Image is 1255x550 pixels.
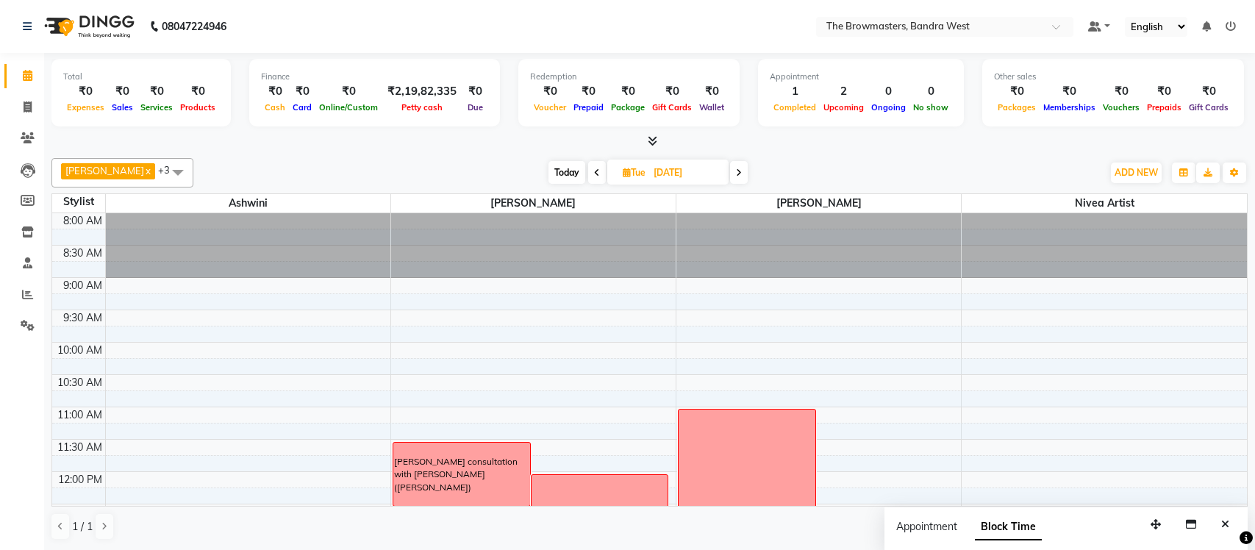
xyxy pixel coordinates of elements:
span: [PERSON_NAME] [676,194,961,213]
span: Ashwini [106,194,390,213]
span: Wallet [696,102,728,113]
div: 10:00 AM [54,343,105,358]
button: ADD NEW [1111,162,1162,183]
div: 0 [909,83,952,100]
div: Finance [261,71,488,83]
span: Products [176,102,219,113]
div: 9:00 AM [60,278,105,293]
span: Appointment [896,520,957,533]
div: 11:30 AM [54,440,105,455]
div: ₹0 [176,83,219,100]
div: 1 [770,83,820,100]
span: Memberships [1040,102,1099,113]
span: Sales [108,102,137,113]
span: Expenses [63,102,108,113]
span: Prepaid [570,102,607,113]
div: ₹0 [289,83,315,100]
span: Card [289,102,315,113]
img: logo [37,6,138,47]
span: Services [137,102,176,113]
span: [PERSON_NAME] [65,165,144,176]
a: x [144,165,151,176]
div: 11:00 AM [54,407,105,423]
div: ₹0 [137,83,176,100]
span: 1 / 1 [72,519,93,535]
input: 2025-09-30 [649,162,723,184]
div: ₹0 [462,83,488,100]
span: No show [909,102,952,113]
div: ₹0 [1185,83,1232,100]
div: Total [63,71,219,83]
div: ₹0 [1099,83,1143,100]
div: ₹0 [315,83,382,100]
span: ADD NEW [1115,167,1158,178]
span: Online/Custom [315,102,382,113]
span: Completed [770,102,820,113]
div: ₹0 [570,83,607,100]
div: 8:00 AM [60,213,105,229]
div: ₹0 [607,83,648,100]
span: Gift Cards [1185,102,1232,113]
span: Block Time [975,514,1042,540]
span: Voucher [530,102,570,113]
span: Upcoming [820,102,868,113]
span: Today [548,161,585,184]
div: ₹2,19,82,335 [382,83,462,100]
div: 12:30 PM [55,504,105,520]
div: Redemption [530,71,728,83]
div: Appointment [770,71,952,83]
span: Due [464,102,487,113]
span: Vouchers [1099,102,1143,113]
div: 2 [820,83,868,100]
div: 8:30 AM [60,246,105,261]
span: +3 [158,164,181,176]
div: ₹0 [1143,83,1185,100]
div: ₹0 [108,83,137,100]
span: [PERSON_NAME] [391,194,676,213]
span: Ongoing [868,102,909,113]
div: 0 [868,83,909,100]
div: 12:00 PM [55,472,105,488]
span: Cash [261,102,289,113]
b: 08047224946 [162,6,226,47]
div: ₹0 [63,83,108,100]
span: Petty cash [398,102,446,113]
div: 9:30 AM [60,310,105,326]
span: Prepaids [1143,102,1185,113]
div: ₹0 [696,83,728,100]
button: Close [1215,513,1236,536]
div: ₹0 [648,83,696,100]
span: Package [607,102,648,113]
span: Tue [619,167,649,178]
span: Gift Cards [648,102,696,113]
div: Stylist [52,194,105,210]
span: Packages [994,102,1040,113]
div: ₹0 [261,83,289,100]
div: 10:30 AM [54,375,105,390]
div: Other sales [994,71,1232,83]
div: [PERSON_NAME] consultation with [PERSON_NAME] ([PERSON_NAME]) [394,455,529,495]
div: ₹0 [530,83,570,100]
div: ₹0 [994,83,1040,100]
div: ₹0 [1040,83,1099,100]
span: Nivea Artist [962,194,1247,213]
